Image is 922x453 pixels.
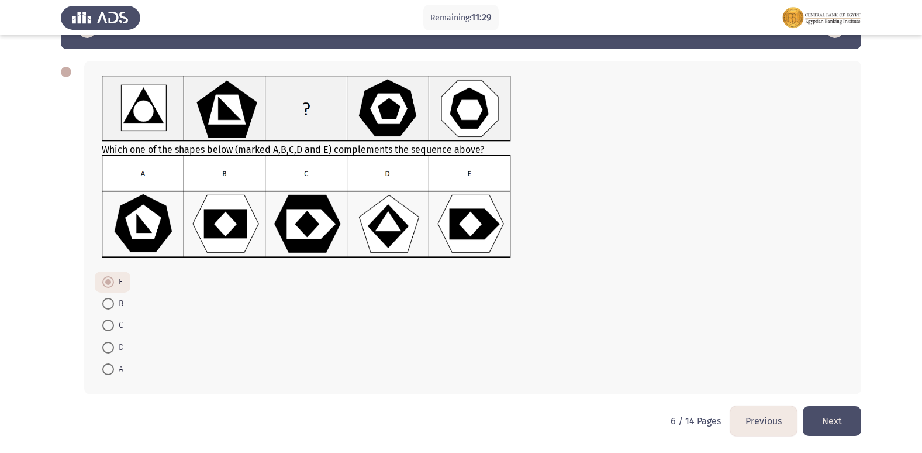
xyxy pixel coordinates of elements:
[114,362,123,376] span: A
[61,1,140,34] img: Assess Talent Management logo
[114,297,123,311] span: B
[782,1,861,34] img: Assessment logo of ASSESS Focus Assessment (EN)
[114,318,123,332] span: C
[102,75,511,142] img: RAX0088A.png
[730,406,797,436] button: load previous page
[102,155,511,258] img: RAX0088B.png
[671,416,721,427] p: 6 / 14 Pages
[803,406,861,436] button: load next page
[114,341,124,355] span: D
[430,11,492,25] p: Remaining:
[114,275,123,289] span: E
[102,75,844,260] div: Which one of the shapes below (marked A,B,C,D and E) complements the sequence above?
[471,12,492,23] span: 11:29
